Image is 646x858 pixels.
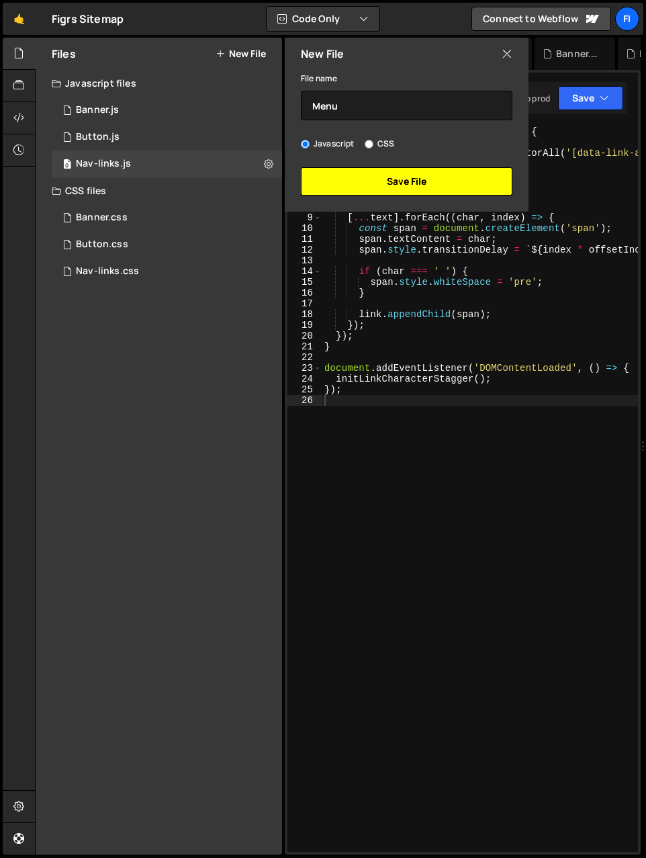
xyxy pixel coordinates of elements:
div: 14 [287,266,322,277]
div: 15671/41552.js [52,97,287,124]
div: Banner.css [76,212,128,224]
div: 17 [287,298,322,309]
div: Banner.js [76,104,119,116]
label: Javascript [301,137,355,151]
div: 22 [287,352,322,363]
div: 25 [287,384,322,395]
div: Button.css [76,239,128,251]
input: CSS [365,140,373,148]
div: Figrs Sitemap [52,11,124,27]
a: 🤙 [3,3,36,35]
div: 26 [287,395,322,406]
div: Javascript files [36,70,282,97]
h2: New File [301,46,344,61]
div: 16 [287,288,322,298]
div: 19 [287,320,322,331]
div: 15 [287,277,322,288]
button: New File [216,48,266,59]
div: 21 [287,341,322,352]
div: 24 [287,374,322,384]
div: 15671/41614.js [52,151,287,177]
div: 15671/41550.css [52,231,282,258]
div: 13 [287,255,322,266]
button: Save File [301,167,512,196]
button: Code Only [267,7,379,31]
div: 20 [287,331,322,341]
div: 11 [287,234,322,245]
div: Button.js [76,131,120,143]
div: 12 [287,245,322,255]
div: 23 [287,363,322,374]
a: Fi [615,7,639,31]
div: 10 [287,223,322,234]
div: CSS files [36,177,282,204]
a: Connect to Webflow [471,7,611,31]
div: 15671/41613.css [52,258,282,285]
div: 15671/41548.js [52,124,287,151]
input: Name [301,91,512,120]
label: CSS [365,137,394,151]
div: 9 [287,212,322,223]
div: Nav-links.js [76,158,131,170]
div: 18 [287,309,322,320]
button: Save [558,86,623,110]
label: File name [301,72,337,85]
div: 15671/41553.css [52,204,282,231]
div: Nav-links.css [76,265,139,277]
div: Banner.js [556,47,599,60]
input: Javascript [301,140,310,148]
span: 0 [63,160,71,171]
h2: Files [52,46,76,61]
